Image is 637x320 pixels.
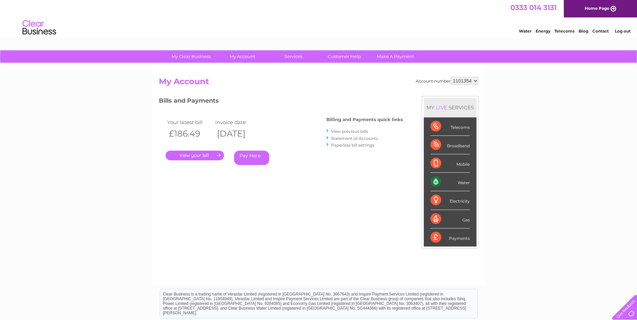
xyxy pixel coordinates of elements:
[435,104,449,111] div: LIVE
[592,29,609,34] a: Contact
[234,151,269,165] a: Pay Here
[266,50,321,63] a: Services
[430,136,470,154] div: Broadband
[164,50,219,63] a: My Clear Business
[579,29,588,34] a: Blog
[160,4,477,33] div: Clear Business is a trading name of Verastar Limited (registered in [GEOGRAPHIC_DATA] No. 3667643...
[166,151,224,160] a: .
[510,3,557,12] a: 0333 014 3131
[554,29,575,34] a: Telecoms
[416,77,479,85] div: Account number
[22,17,56,38] img: logo.png
[368,50,423,63] a: Make A Payment
[331,136,378,141] a: Statement of Accounts
[519,29,532,34] a: Water
[430,210,470,228] div: Gas
[331,129,368,134] a: View previous bills
[424,98,476,117] div: MY SERVICES
[166,118,214,127] td: Your latest bill
[331,143,374,148] a: Paperless bill settings
[214,127,262,141] th: [DATE]
[215,50,270,63] a: My Account
[214,118,262,127] td: Invoice date
[317,50,372,63] a: Customer Help
[326,117,403,122] h4: Billing and Payments quick links
[159,77,479,90] h2: My Account
[430,154,470,173] div: Mobile
[430,173,470,191] div: Water
[430,191,470,210] div: Electricity
[536,29,550,34] a: Energy
[430,228,470,247] div: Payments
[166,127,214,141] th: £186.49
[159,96,403,108] h3: Bills and Payments
[615,29,631,34] a: Log out
[430,117,470,136] div: Telecoms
